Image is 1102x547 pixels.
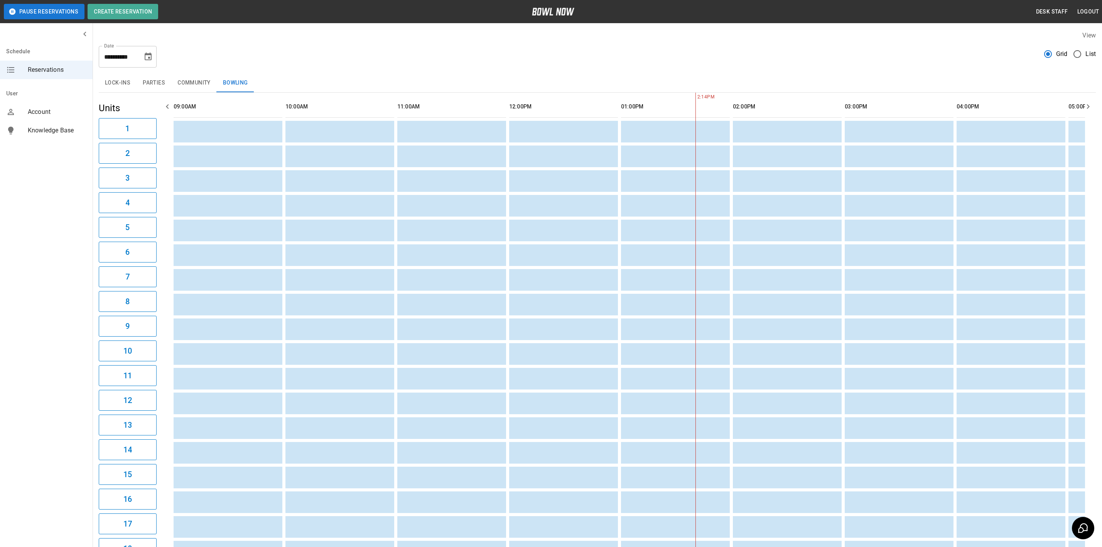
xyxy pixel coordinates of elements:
[1082,32,1096,39] label: View
[140,49,156,64] button: Choose date, selected date is Sep 26, 2025
[99,464,157,485] button: 15
[1056,49,1068,59] span: Grid
[99,192,157,213] button: 4
[99,118,157,139] button: 1
[99,102,157,114] h5: Units
[125,271,130,283] h6: 7
[174,96,282,118] th: 09:00AM
[123,493,132,505] h6: 16
[1033,5,1071,19] button: Desk Staff
[123,419,132,431] h6: 13
[509,96,618,118] th: 12:00PM
[99,316,157,337] button: 9
[99,168,157,188] button: 3
[125,295,130,308] h6: 8
[123,345,132,357] h6: 10
[125,196,130,209] h6: 4
[125,221,130,234] h6: 5
[532,8,574,15] img: logo
[99,489,157,510] button: 16
[123,369,132,382] h6: 11
[28,107,86,117] span: Account
[695,93,697,101] span: 2:14PM
[99,143,157,164] button: 2
[285,96,394,118] th: 10:00AM
[123,518,132,530] h6: 17
[171,74,217,92] button: Community
[99,390,157,411] button: 12
[397,96,506,118] th: 11:00AM
[137,74,171,92] button: Parties
[125,147,130,159] h6: 2
[99,291,157,312] button: 8
[4,4,84,19] button: Pause Reservations
[99,340,157,361] button: 10
[99,365,157,386] button: 11
[125,172,130,184] h6: 3
[99,415,157,435] button: 13
[217,74,254,92] button: Bowling
[28,65,86,75] span: Reservations
[125,246,130,258] h6: 6
[123,394,132,406] h6: 12
[99,74,1096,92] div: inventory tabs
[123,468,132,481] h6: 15
[123,444,132,456] h6: 14
[99,439,157,460] button: 14
[125,122,130,135] h6: 1
[125,320,130,332] h6: 9
[99,74,137,92] button: Lock-ins
[99,242,157,262] button: 6
[99,513,157,534] button: 17
[1085,49,1096,59] span: List
[1074,5,1102,19] button: Logout
[99,217,157,238] button: 5
[99,266,157,287] button: 7
[28,126,86,135] span: Knowledge Base
[88,4,158,19] button: Create Reservation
